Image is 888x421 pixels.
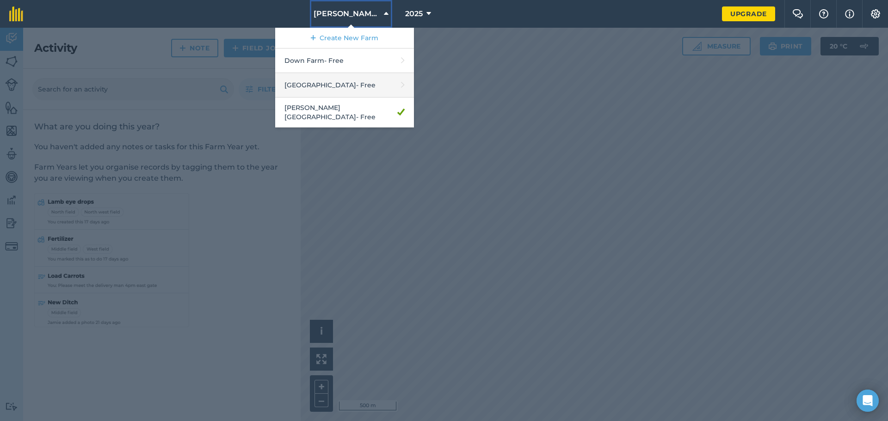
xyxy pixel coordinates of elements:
[845,8,854,19] img: svg+xml;base64,PHN2ZyB4bWxucz0iaHR0cDovL3d3dy53My5vcmcvMjAwMC9zdmciIHdpZHRoPSIxNyIgaGVpZ2h0PSIxNy...
[9,6,23,21] img: fieldmargin Logo
[275,73,414,98] a: [GEOGRAPHIC_DATA]- Free
[857,390,879,412] div: Open Intercom Messenger
[275,49,414,73] a: Down Farm- Free
[275,28,414,49] a: Create New Farm
[405,8,423,19] span: 2025
[722,6,775,21] a: Upgrade
[870,9,881,18] img: A cog icon
[818,9,829,18] img: A question mark icon
[792,9,803,18] img: Two speech bubbles overlapping with the left bubble in the forefront
[275,98,414,128] a: [PERSON_NAME][GEOGRAPHIC_DATA]- Free
[314,8,380,19] span: [PERSON_NAME][GEOGRAPHIC_DATA]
